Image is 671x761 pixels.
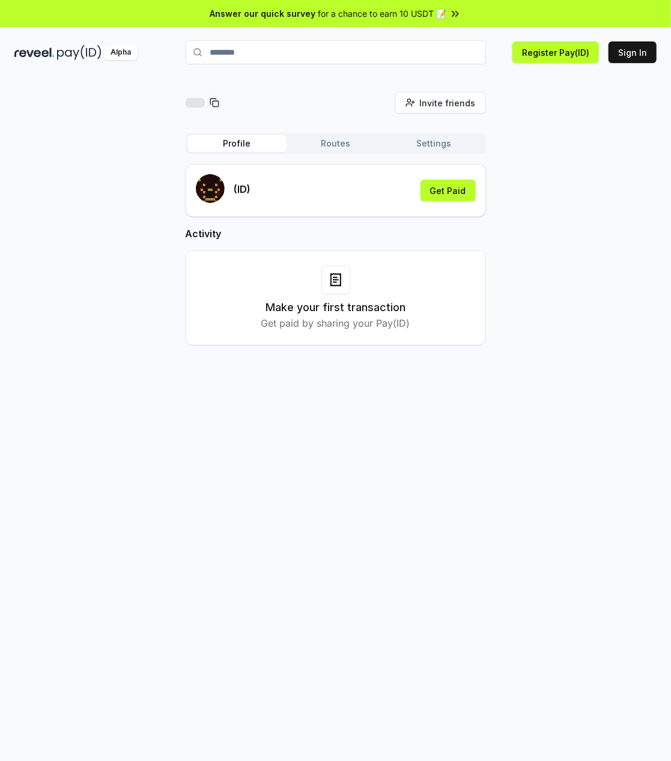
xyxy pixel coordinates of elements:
button: Get Paid [421,180,476,201]
img: reveel_dark [14,45,55,60]
button: Sign In [609,41,657,63]
button: Profile [188,135,287,152]
p: (ID) [234,182,251,196]
button: Register Pay(ID) [512,41,599,63]
button: Invite friends [395,92,486,114]
span: Answer our quick survey [210,7,316,20]
span: for a chance to earn 10 USDT 📝 [318,7,447,20]
button: Routes [287,135,385,152]
button: Settings [385,135,484,152]
span: Invite friends [420,97,476,109]
img: pay_id [57,45,102,60]
p: Get paid by sharing your Pay(ID) [261,316,410,330]
div: Alpha [104,45,138,60]
h3: Make your first transaction [266,299,405,316]
h2: Activity [186,226,486,241]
